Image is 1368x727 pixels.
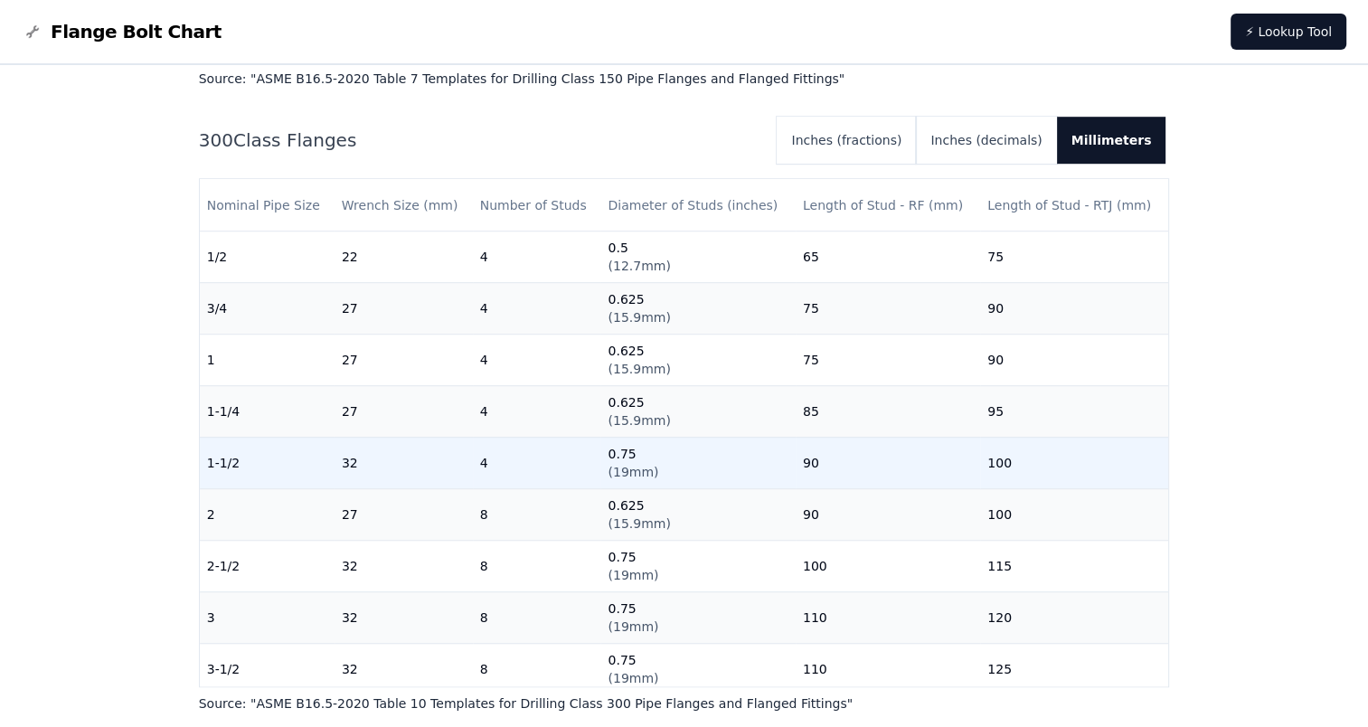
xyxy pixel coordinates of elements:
[335,591,473,643] td: 32
[600,540,795,591] td: 0.75
[1057,117,1166,164] button: Millimeters
[335,231,473,282] td: 22
[335,437,473,488] td: 32
[796,643,980,694] td: 110
[473,385,601,437] td: 4
[200,282,335,334] td: 3/4
[608,310,670,325] span: ( 15.9mm )
[600,179,795,231] th: Diameter of Studs (inches)
[473,540,601,591] td: 8
[980,231,1168,282] td: 75
[473,437,601,488] td: 4
[473,488,601,540] td: 8
[916,117,1056,164] button: Inches (decimals)
[200,540,335,591] td: 2-1/2
[608,465,658,479] span: ( 19mm )
[980,179,1168,231] th: Length of Stud - RTJ (mm)
[335,488,473,540] td: 27
[600,231,795,282] td: 0.5
[200,643,335,694] td: 3-1/2
[796,231,980,282] td: 65
[600,437,795,488] td: 0.75
[600,334,795,385] td: 0.625
[608,619,658,634] span: ( 19mm )
[796,488,980,540] td: 90
[608,568,658,582] span: ( 19mm )
[199,70,1170,88] p: Source: " ASME B16.5-2020 Table 7 Templates for Drilling Class 150 Pipe Flanges and Flanged Fitti...
[608,259,670,273] span: ( 12.7mm )
[796,334,980,385] td: 75
[796,540,980,591] td: 100
[200,179,335,231] th: Nominal Pipe Size
[199,127,763,153] h2: 300 Class Flanges
[22,19,222,44] a: Flange Bolt Chart LogoFlange Bolt Chart
[980,488,1168,540] td: 100
[796,179,980,231] th: Length of Stud - RF (mm)
[796,385,980,437] td: 85
[473,334,601,385] td: 4
[22,21,43,42] img: Flange Bolt Chart Logo
[200,591,335,643] td: 3
[796,437,980,488] td: 90
[335,282,473,334] td: 27
[473,282,601,334] td: 4
[600,282,795,334] td: 0.625
[600,488,795,540] td: 0.625
[980,437,1168,488] td: 100
[600,591,795,643] td: 0.75
[335,385,473,437] td: 27
[199,694,1170,713] p: Source: " ASME B16.5-2020 Table 10 Templates for Drilling Class 300 Pipe Flanges and Flanged Fitt...
[335,334,473,385] td: 27
[608,362,670,376] span: ( 15.9mm )
[473,591,601,643] td: 8
[980,540,1168,591] td: 115
[600,385,795,437] td: 0.625
[980,334,1168,385] td: 90
[980,643,1168,694] td: 125
[200,488,335,540] td: 2
[777,117,916,164] button: Inches (fractions)
[335,643,473,694] td: 32
[980,282,1168,334] td: 90
[1231,14,1346,50] a: ⚡ Lookup Tool
[796,591,980,643] td: 110
[473,179,601,231] th: Number of Studs
[51,19,222,44] span: Flange Bolt Chart
[335,540,473,591] td: 32
[473,643,601,694] td: 8
[980,591,1168,643] td: 120
[980,385,1168,437] td: 95
[200,231,335,282] td: 1/2
[200,437,335,488] td: 1-1/2
[200,385,335,437] td: 1-1/4
[608,516,670,531] span: ( 15.9mm )
[473,231,601,282] td: 4
[335,179,473,231] th: Wrench Size (mm)
[200,334,335,385] td: 1
[600,643,795,694] td: 0.75
[796,282,980,334] td: 75
[608,671,658,685] span: ( 19mm )
[608,413,670,428] span: ( 15.9mm )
